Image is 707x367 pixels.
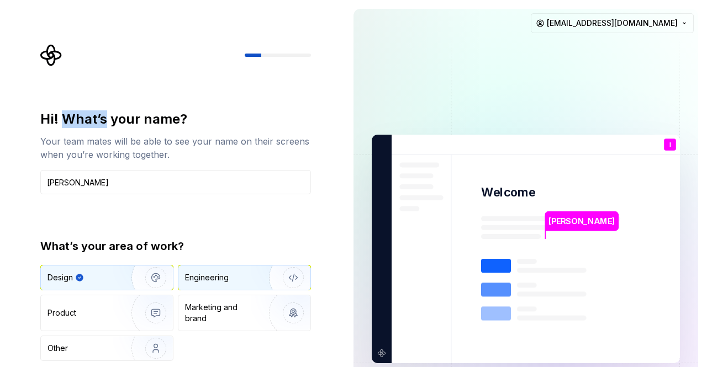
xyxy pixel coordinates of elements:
[40,135,311,161] div: Your team mates will be able to see your name on their screens when you’re working together.
[531,13,694,33] button: [EMAIL_ADDRESS][DOMAIN_NAME]
[48,343,68,354] div: Other
[185,272,229,283] div: Engineering
[40,110,311,128] div: Hi! What’s your name?
[40,238,311,254] div: What’s your area of work?
[548,215,615,227] p: [PERSON_NAME]
[185,302,260,324] div: Marketing and brand
[40,170,311,194] input: Han Solo
[40,44,62,66] svg: Supernova Logo
[547,18,678,29] span: [EMAIL_ADDRESS][DOMAIN_NAME]
[669,142,671,148] p: l
[481,184,535,200] p: Welcome
[48,272,73,283] div: Design
[48,307,76,318] div: Product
